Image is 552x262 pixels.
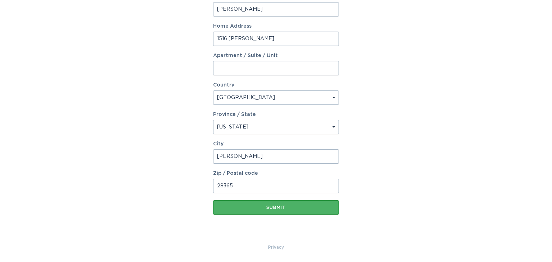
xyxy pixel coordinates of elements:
label: Apartment / Suite / Unit [213,53,339,58]
button: Submit [213,200,339,215]
label: City [213,141,339,146]
div: Submit [217,205,335,210]
label: Province / State [213,112,256,117]
a: Privacy Policy & Terms of Use [268,243,284,251]
label: Home Address [213,24,339,29]
label: Country [213,83,234,88]
label: Zip / Postal code [213,171,339,176]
